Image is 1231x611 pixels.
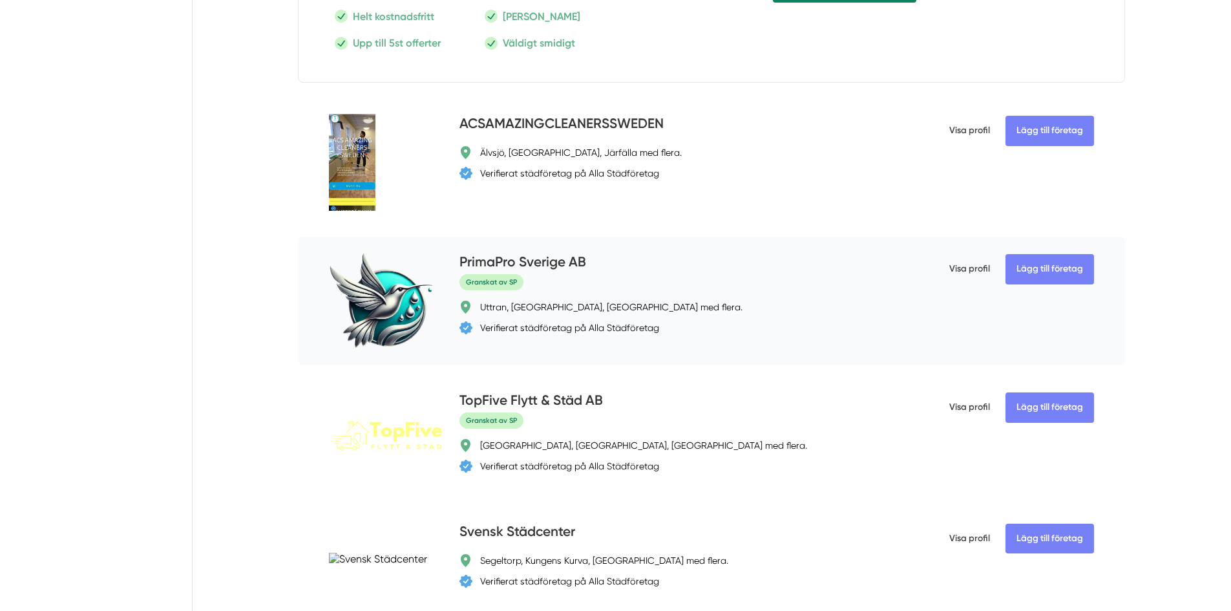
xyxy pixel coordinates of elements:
[949,252,990,286] span: Visa profil
[480,321,659,334] div: Verifierat städföretag på Alla Städföretag
[459,274,523,290] span: Granskat av SP
[503,35,575,51] p: Väldigt smidigt
[949,391,990,424] span: Visa profil
[480,554,728,567] div: Segeltorp, Kungens Kurva, [GEOGRAPHIC_DATA] med flera.
[480,575,659,588] div: Verifierat städföretag på Alla Städföretag
[1005,254,1094,284] : Lägg till företag
[1005,392,1094,422] : Lägg till företag
[1005,116,1094,145] : Lägg till företag
[329,252,434,349] img: PrimaPro Sverige AB
[459,413,523,429] span: Granskat av SP
[329,114,375,211] img: ACSAMAZINGCLEANERSSWEDEN
[949,522,990,555] span: Visa profil
[480,146,682,159] div: Älvsjö, [GEOGRAPHIC_DATA], Järfälla med flera.
[480,167,659,180] div: Verifierat städföretag på Alla Städföretag
[949,114,990,147] span: Visa profil
[480,439,807,452] div: [GEOGRAPHIC_DATA], [GEOGRAPHIC_DATA], [GEOGRAPHIC_DATA] med flera.
[459,114,664,135] h4: ACSAMAZINGCLEANERSSWEDEN
[480,460,659,473] div: Verifierat städföretag på Alla Städföretag
[480,301,742,314] div: Uttran, [GEOGRAPHIC_DATA], [GEOGRAPHIC_DATA] med flera.
[459,391,603,412] h4: TopFive Flytt & Städ AB
[353,35,441,51] p: Upp till 5st offerter
[459,522,575,543] h4: Svensk Städcenter
[329,418,443,453] img: TopFive Flytt & Städ AB
[329,553,427,565] img: Svensk Städcenter
[1005,524,1094,553] : Lägg till företag
[353,8,434,25] p: Helt kostnadsfritt
[503,8,580,25] p: [PERSON_NAME]
[459,252,586,273] h4: PrimaPro Sverige AB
